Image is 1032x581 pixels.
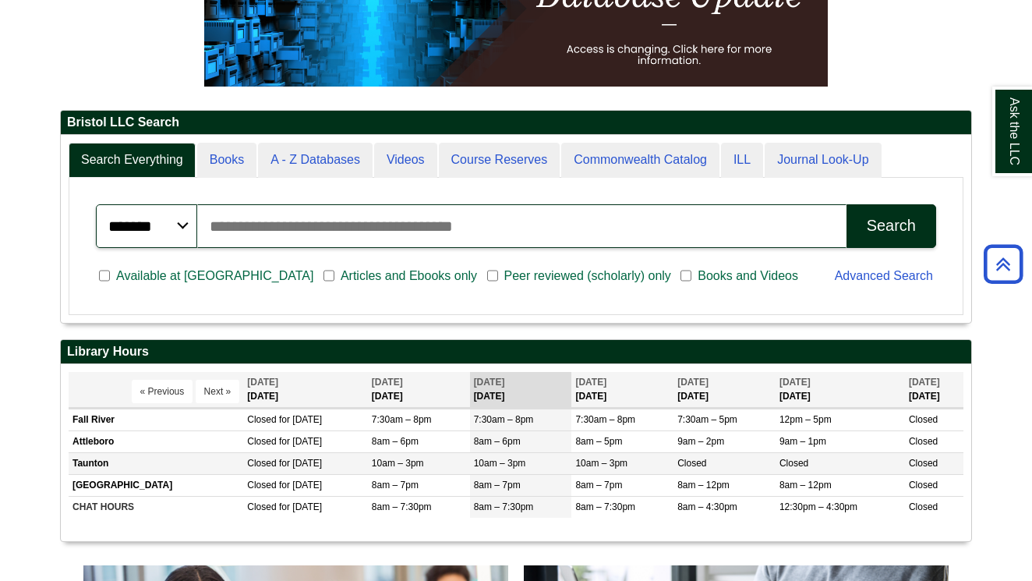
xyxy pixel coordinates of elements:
[721,143,763,178] a: ILL
[474,501,534,512] span: 8am – 7:30pm
[677,377,709,388] span: [DATE]
[835,269,933,282] a: Advanced Search
[575,458,627,469] span: 10am – 3pm
[279,436,322,447] span: for [DATE]
[69,430,243,452] td: Attleboro
[247,458,276,469] span: Closed
[909,501,938,512] span: Closed
[279,501,322,512] span: for [DATE]
[69,475,243,497] td: [GEOGRAPHIC_DATA]
[680,269,691,283] input: Books and Videos
[197,143,256,178] a: Books
[470,372,572,407] th: [DATE]
[909,458,938,469] span: Closed
[372,480,419,491] span: 8am – 7pm
[575,480,622,491] span: 8am – 7pm
[571,372,673,407] th: [DATE]
[909,480,938,491] span: Closed
[779,377,811,388] span: [DATE]
[374,143,437,178] a: Videos
[474,414,534,425] span: 7:30am – 8pm
[575,414,635,425] span: 7:30am – 8pm
[846,204,936,248] button: Search
[372,458,424,469] span: 10am – 3pm
[279,458,322,469] span: for [DATE]
[909,436,938,447] span: Closed
[575,377,606,388] span: [DATE]
[909,377,940,388] span: [DATE]
[909,414,938,425] span: Closed
[243,372,368,407] th: [DATE]
[677,458,706,469] span: Closed
[779,501,857,512] span: 12:30pm – 4:30pm
[247,480,276,491] span: Closed
[279,480,322,491] span: for [DATE]
[368,372,470,407] th: [DATE]
[69,409,243,430] td: Fall River
[99,269,110,283] input: Available at [GEOGRAPHIC_DATA]
[372,377,403,388] span: [DATE]
[978,253,1028,275] a: Back to Top
[561,143,719,178] a: Commonwealth Catalog
[779,414,832,425] span: 12pm – 5pm
[132,380,193,403] button: « Previous
[779,436,826,447] span: 9am – 1pm
[439,143,560,178] a: Course Reserves
[247,436,276,447] span: Closed
[575,436,622,447] span: 8am – 5pm
[247,501,276,512] span: Closed
[247,377,278,388] span: [DATE]
[498,267,677,285] span: Peer reviewed (scholarly) only
[61,340,971,364] h2: Library Hours
[474,436,521,447] span: 8am – 6pm
[372,414,432,425] span: 7:30am – 8pm
[334,267,483,285] span: Articles and Ebooks only
[691,267,804,285] span: Books and Videos
[474,480,521,491] span: 8am – 7pm
[474,377,505,388] span: [DATE]
[372,501,432,512] span: 8am – 7:30pm
[867,217,916,235] div: Search
[765,143,881,178] a: Journal Look-Up
[776,372,905,407] th: [DATE]
[258,143,373,178] a: A - Z Databases
[61,111,971,135] h2: Bristol LLC Search
[372,436,419,447] span: 8am – 6pm
[323,269,334,283] input: Articles and Ebooks only
[69,453,243,475] td: Taunton
[487,269,498,283] input: Peer reviewed (scholarly) only
[69,497,243,519] td: CHAT HOURS
[196,380,240,403] button: Next »
[247,414,276,425] span: Closed
[677,436,724,447] span: 9am – 2pm
[677,501,737,512] span: 8am – 4:30pm
[779,480,832,491] span: 8am – 12pm
[677,414,737,425] span: 7:30am – 5pm
[673,372,776,407] th: [DATE]
[905,372,963,407] th: [DATE]
[279,414,322,425] span: for [DATE]
[677,480,730,491] span: 8am – 12pm
[575,501,635,512] span: 8am – 7:30pm
[69,143,196,178] a: Search Everything
[779,458,808,469] span: Closed
[474,458,526,469] span: 10am – 3pm
[110,267,320,285] span: Available at [GEOGRAPHIC_DATA]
